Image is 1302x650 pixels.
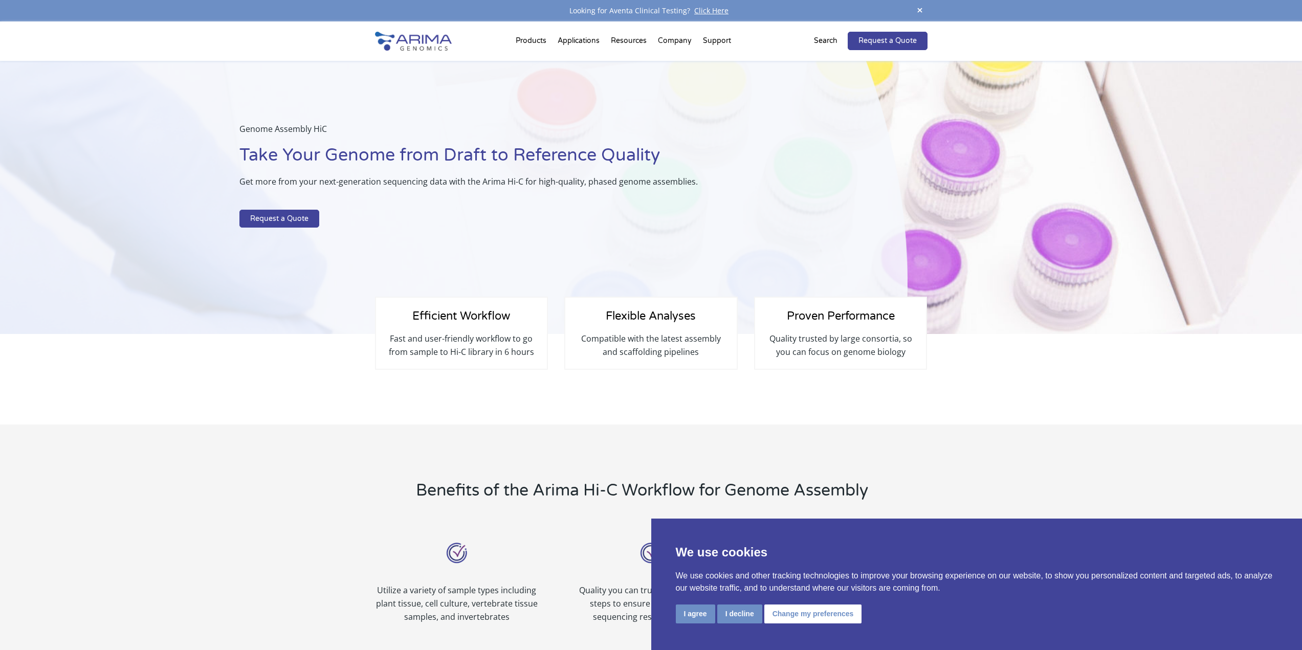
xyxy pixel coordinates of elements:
[676,543,1278,562] p: We use cookies
[690,6,733,15] a: Click Here
[787,309,895,323] span: Proven Performance
[764,604,862,623] button: Change my preferences
[676,604,715,623] button: I agree
[412,309,510,323] span: Efficient Workflow
[375,32,452,51] img: Arima-Genomics-logo
[375,584,539,623] p: Utilize a variety of sample types including plant tissue, cell culture, vertebrate tissue samples...
[239,122,856,144] p: Genome Assembly HiC
[386,332,537,358] p: Fast and user-friendly workflow to go from sample to Hi-C library in 6 hours
[375,4,928,17] div: Looking for Aventa Clinical Testing?
[569,584,733,623] p: Quality you can trust, with built-in QC steps to ensure you get reliable sequencing results every...
[765,332,916,358] p: Quality trusted by large consortia, so you can focus on genome biology
[635,537,666,568] img: User Friendly_Icon_Arima Genomics
[606,309,696,323] span: Flexible Analyses
[239,210,319,228] a: Request a Quote
[576,332,726,358] p: Compatible with the latest assembly and scaffolding pipelines
[239,144,856,175] h1: Take Your Genome from Draft to Reference Quality
[416,479,928,510] h2: Benefits of the Arima Hi-C Workflow for Genome Assembly
[814,34,837,48] p: Search
[676,570,1278,594] p: We use cookies and other tracking technologies to improve your browsing experience on our website...
[717,604,762,623] button: I decline
[848,32,928,50] a: Request a Quote
[442,537,472,568] img: User Friendly_Icon_Arima Genomics
[239,175,856,196] p: Get more from your next-generation sequencing data with the Arima Hi-C for high-quality, phased g...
